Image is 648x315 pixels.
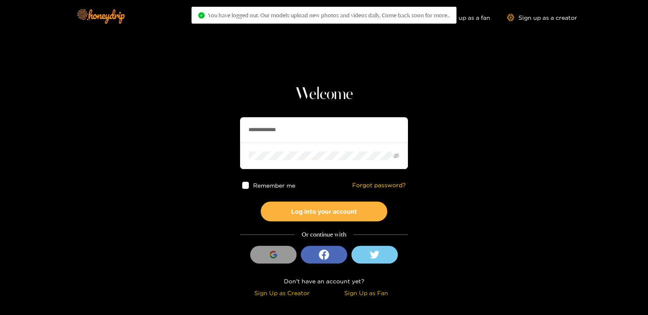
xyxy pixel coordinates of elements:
[240,230,408,240] div: Or continue with
[432,14,490,21] a: Sign up as a fan
[261,202,387,221] button: Log into your account
[198,12,205,19] span: check-circle
[352,182,406,189] a: Forgot password?
[394,153,399,159] span: eye-invisible
[240,276,408,286] div: Don't have an account yet?
[507,14,577,21] a: Sign up as a creator
[254,182,296,188] span: Remember me
[240,84,408,105] h1: Welcome
[242,288,322,298] div: Sign Up as Creator
[208,12,450,19] span: You have logged out. Our models upload new photos and videos daily. Come back soon for more..
[326,288,406,298] div: Sign Up as Fan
